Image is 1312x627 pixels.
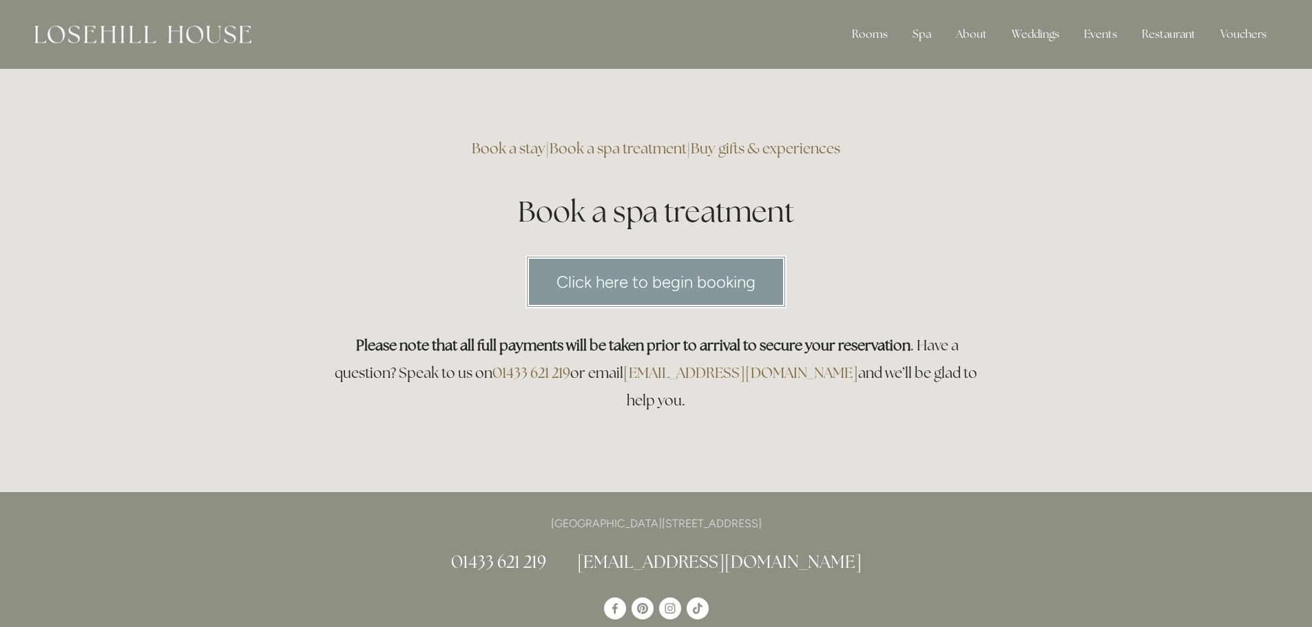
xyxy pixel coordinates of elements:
p: [GEOGRAPHIC_DATA][STREET_ADDRESS] [327,514,986,533]
a: Book a spa treatment [550,139,687,158]
a: Vouchers [1209,21,1278,48]
div: Spa [902,21,942,48]
a: Losehill House Hotel & Spa [604,597,626,619]
a: [EMAIL_ADDRESS][DOMAIN_NAME] [623,363,858,382]
div: About [945,21,998,48]
h3: . Have a question? Speak to us on or email and we’ll be glad to help you. [327,332,986,414]
a: 01433 621 219 [451,551,546,573]
div: Events [1073,21,1128,48]
a: Click here to begin booking [525,255,787,308]
a: TikTok [687,597,709,619]
a: Pinterest [632,597,654,619]
div: Weddings [1001,21,1070,48]
a: Book a stay [472,139,545,158]
div: Restaurant [1131,21,1207,48]
img: Losehill House [34,25,251,43]
a: [EMAIL_ADDRESS][DOMAIN_NAME] [577,551,862,573]
a: 01433 621 219 [492,363,570,382]
h3: | | [327,135,986,162]
div: Rooms [841,21,899,48]
strong: Please note that all full payments will be taken prior to arrival to secure your reservation [356,336,910,354]
h1: Book a spa treatment [327,191,986,232]
a: Instagram [659,597,681,619]
a: Buy gifts & experiences [691,139,840,158]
